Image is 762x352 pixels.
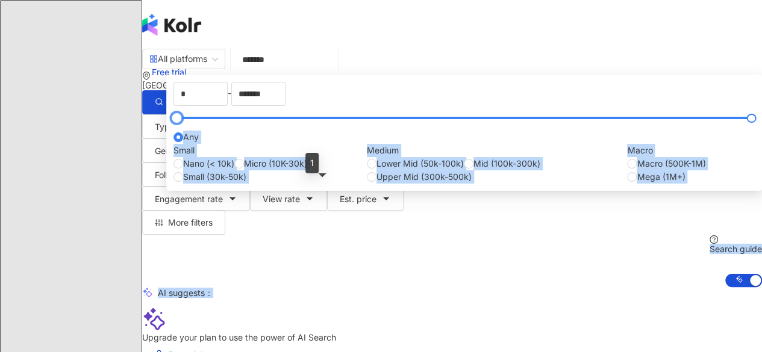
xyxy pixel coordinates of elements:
span: Followers [155,170,191,180]
div: Search guide [710,244,762,254]
button: Gender [142,138,211,162]
span: Gender [155,146,184,156]
img: logo [142,14,201,36]
div: AI suggests ： [158,288,213,298]
span: Mid (100k-300k) [473,157,540,170]
span: Upper Mid (300k-500k) [376,170,472,184]
span: question-circle [710,235,718,244]
span: Type [155,122,175,132]
span: Nano (< 10k) [183,157,234,170]
span: Lower Mid (50k-100k) [376,157,464,170]
div: All platforms [149,49,207,69]
button: View rate [250,187,327,211]
div: Upgrade your plan to use the power of AI Search [142,333,762,342]
span: appstore [149,55,158,63]
div: Medium [367,144,627,157]
span: View rate [263,194,300,204]
div: Small [173,144,367,157]
span: Micro (10K-30k) [244,157,307,170]
span: Est. price [340,194,376,204]
button: More filters [142,211,225,235]
span: Macro (500K-1M) [637,157,705,170]
button: Type [142,114,202,138]
button: Search [142,90,208,114]
span: Engagement rate [155,194,223,204]
button: Est. price [327,187,404,211]
button: Followers [142,162,218,187]
span: Any [183,131,199,144]
span: environment [142,72,151,80]
div: Macro [627,144,755,157]
span: More filters [168,218,213,227]
button: Engagement rate [142,187,250,211]
div: [GEOGRAPHIC_DATA] [142,81,762,90]
span: Small (30k-50k) [183,170,246,184]
div: 1 [305,153,319,173]
span: - [228,88,231,98]
span: Mega (1M+) [637,170,685,184]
